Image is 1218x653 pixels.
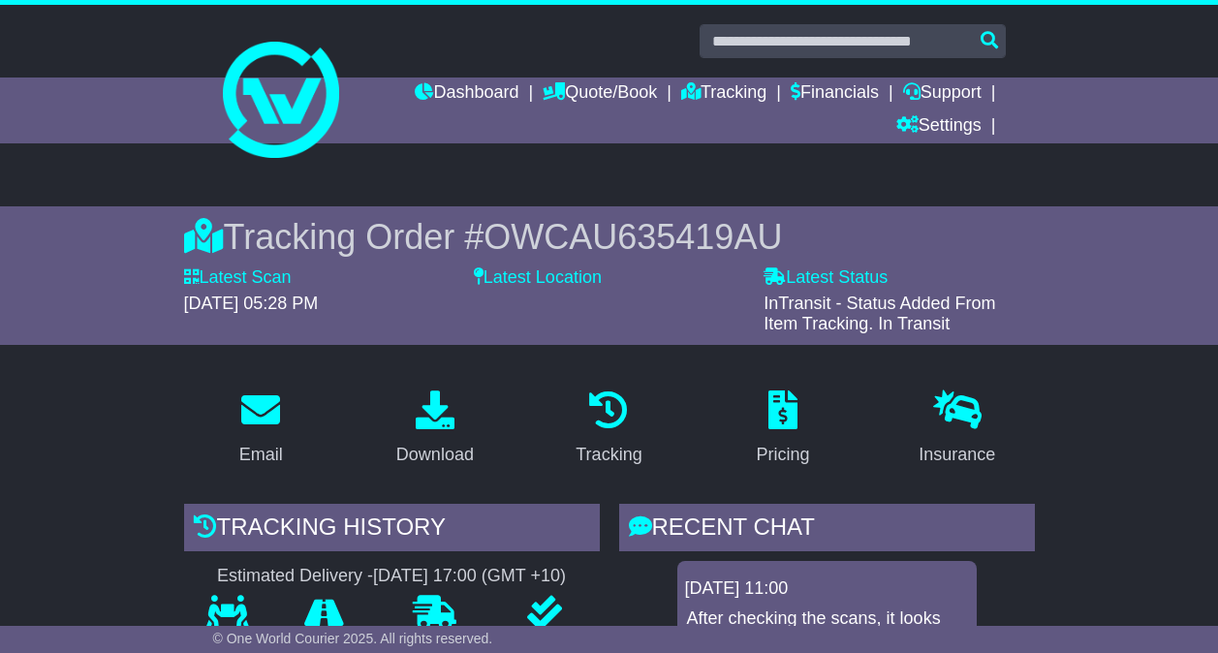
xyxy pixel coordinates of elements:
[563,384,654,475] a: Tracking
[184,504,600,556] div: Tracking history
[227,384,296,475] a: Email
[373,566,566,587] div: [DATE] 17:00 (GMT +10)
[685,578,969,600] div: [DATE] 11:00
[919,442,995,468] div: Insurance
[213,631,493,646] span: © One World Courier 2025. All rights reserved.
[764,267,888,289] label: Latest Status
[415,78,518,110] a: Dashboard
[484,217,782,257] span: OWCAU635419AU
[896,110,982,143] a: Settings
[764,294,995,334] span: InTransit - Status Added From Item Tracking. In Transit
[744,384,823,475] a: Pricing
[576,442,641,468] div: Tracking
[184,566,600,587] div: Estimated Delivery -
[184,267,292,289] label: Latest Scan
[906,384,1008,475] a: Insurance
[239,442,283,468] div: Email
[384,384,486,475] a: Download
[757,442,810,468] div: Pricing
[184,216,1035,258] div: Tracking Order #
[681,78,766,110] a: Tracking
[474,267,602,289] label: Latest Location
[396,442,474,468] div: Download
[903,78,982,110] a: Support
[619,504,1035,556] div: RECENT CHAT
[791,78,879,110] a: Financials
[543,78,657,110] a: Quote/Book
[184,294,319,313] span: [DATE] 05:28 PM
